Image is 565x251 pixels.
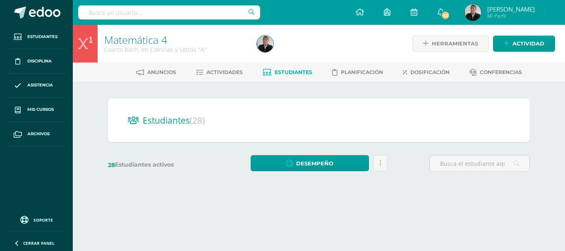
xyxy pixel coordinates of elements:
a: Anuncios [136,66,176,79]
a: Mis cursos [7,98,66,122]
span: Archivos [27,131,50,137]
a: Planificación [332,66,383,79]
span: Actividad [512,36,544,51]
span: Mi Perfil [487,12,535,19]
span: Disciplina [27,58,52,65]
a: Asistencia [7,74,66,98]
div: Cuarto Bach. en Ciencias y Letras 'A' [104,45,247,53]
span: Soporte [34,217,53,223]
a: Soporte [10,214,63,225]
input: Busca un usuario... [78,5,260,19]
span: (28) [190,115,205,126]
input: Busca el estudiante aquí... [430,155,529,172]
a: Conferencias [469,66,522,79]
a: Actividad [493,36,555,52]
span: Dosificación [410,69,450,75]
a: Herramientas [412,36,489,52]
a: Desempeño [251,155,369,171]
span: [PERSON_NAME] [487,5,535,13]
span: 52 [441,11,450,20]
span: Estudiantes [275,69,312,75]
label: Estudiantes activos [108,161,208,169]
span: Anuncios [147,69,176,75]
a: Archivos [7,122,66,146]
a: Disciplina [7,49,66,74]
h1: Matemática 4 [104,34,247,45]
a: Estudiantes [263,66,312,79]
span: Herramientas [432,36,478,51]
img: 8e337047394b3ae7d1ae796442da1b8e.png [257,36,273,52]
a: Actividades [196,66,243,79]
span: Cerrar panel [23,240,55,246]
span: Planificación [341,69,383,75]
span: Actividades [206,69,243,75]
a: Matemática 4 [104,33,167,47]
img: 8e337047394b3ae7d1ae796442da1b8e.png [464,4,481,21]
span: Asistencia [27,82,53,88]
span: Conferencias [480,69,522,75]
span: Estudiantes [27,33,57,40]
span: Mis cursos [27,106,54,113]
span: Estudiantes [143,115,205,126]
span: Desempeño [296,156,333,171]
span: 28 [108,161,115,169]
a: Dosificación [403,66,450,79]
a: Estudiantes [7,25,66,49]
